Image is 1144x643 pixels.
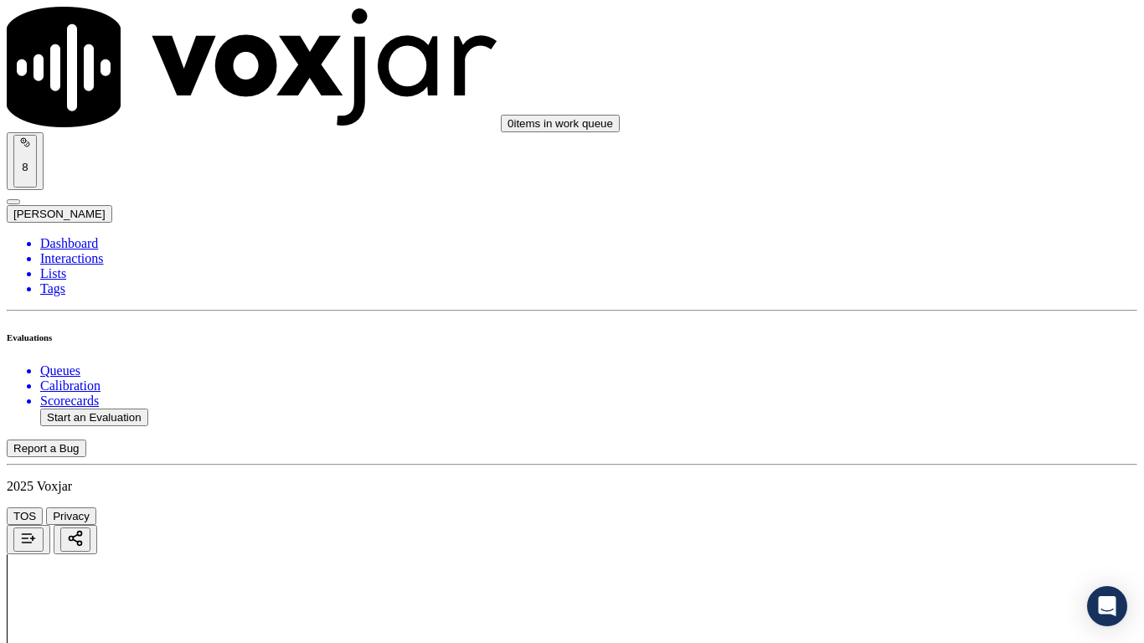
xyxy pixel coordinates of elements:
h6: Evaluations [7,332,1137,342]
button: 0items in work queue [501,115,620,132]
button: Start an Evaluation [40,409,148,426]
a: Tags [40,281,1137,296]
button: Report a Bug [7,440,86,457]
a: Dashboard [40,236,1137,251]
img: voxjar logo [7,7,497,127]
a: Calibration [40,378,1137,394]
p: 8 [20,161,30,173]
button: 8 [13,135,37,188]
button: Privacy [46,507,96,525]
span: [PERSON_NAME] [13,208,106,220]
a: Lists [40,266,1137,281]
a: Interactions [40,251,1137,266]
button: [PERSON_NAME] [7,205,112,223]
p: 2025 Voxjar [7,479,1137,494]
a: Scorecards [40,394,1137,409]
button: TOS [7,507,43,525]
button: 8 [7,132,44,190]
a: Queues [40,363,1137,378]
div: Open Intercom Messenger [1087,586,1127,626]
